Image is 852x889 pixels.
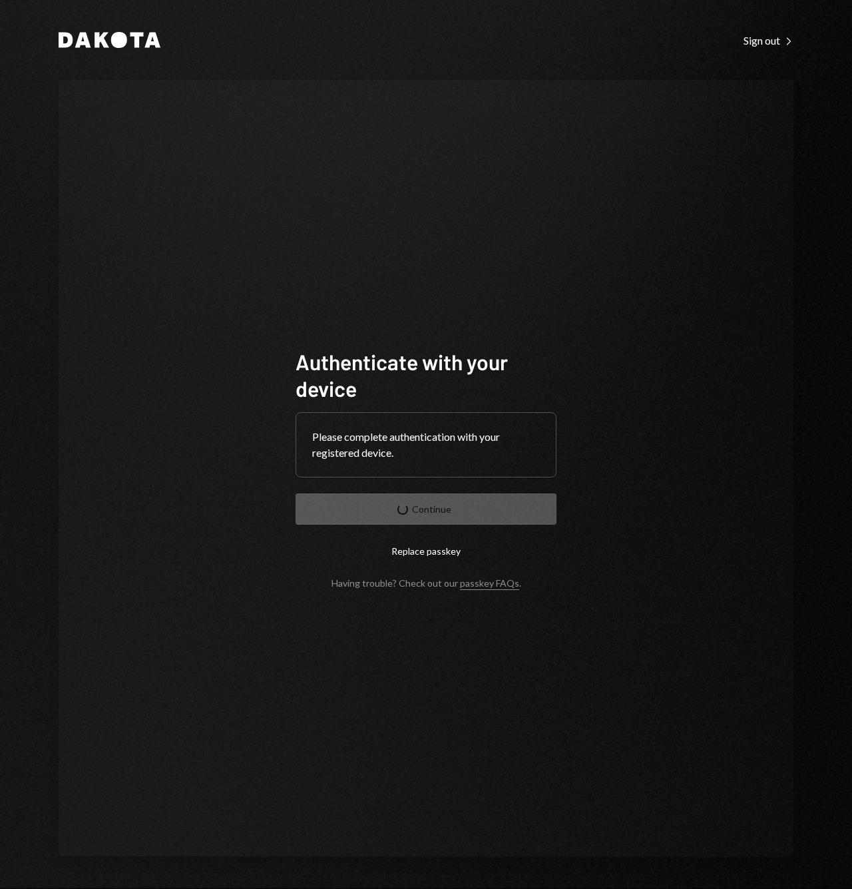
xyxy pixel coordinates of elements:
[744,33,793,47] a: Sign out
[296,535,556,567] button: Replace passkey
[331,577,521,589] div: Having trouble? Check out our .
[312,429,540,461] div: Please complete authentication with your registered device.
[296,348,556,402] h1: Authenticate with your device
[744,34,793,47] div: Sign out
[460,577,519,590] a: passkey FAQs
